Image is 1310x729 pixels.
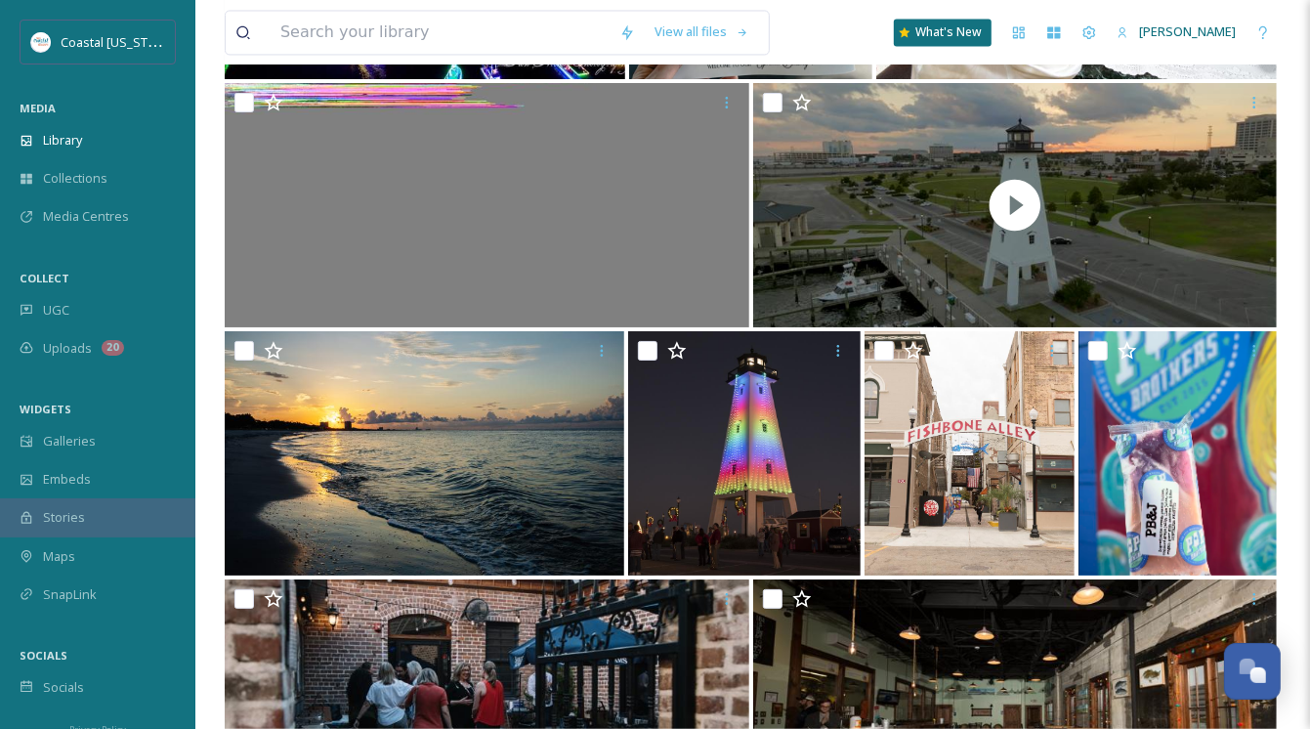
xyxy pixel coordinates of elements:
[43,508,85,527] span: Stories
[43,585,97,604] span: SnapLink
[225,83,749,327] img: 22.jpg
[43,678,84,697] span: Socials
[43,207,129,226] span: Media Centres
[61,32,173,51] span: Coastal [US_STATE]
[1224,643,1281,700] button: Open Chat
[43,432,96,450] span: Galleries
[43,339,92,358] span: Uploads
[43,301,69,320] span: UGC
[1139,22,1236,40] span: [PERSON_NAME]
[271,11,610,54] input: Search your library
[753,83,1278,327] img: thumbnail
[43,547,75,566] span: Maps
[20,402,71,416] span: WIDGETS
[645,13,759,51] a: View all files
[43,470,91,489] span: Embeds
[102,340,124,356] div: 20
[43,131,82,150] span: Library
[20,648,67,663] span: SOCIALS
[865,331,1076,576] img: Exterior_FishboneAlley_Gulfport_Courtesy Tate Nations.jpg
[20,101,56,115] span: MEDIA
[894,19,992,46] a: What's New
[31,32,51,52] img: download%20%281%29.jpeg
[1107,13,1246,51] a: [PERSON_NAME]
[43,169,107,188] span: Collections
[1078,331,1277,576] img: Screenshot 2025-07-01 152052.png
[20,271,69,285] span: COLLECT
[225,331,624,576] img: Gulfport Beach Sunrise-7.jpg
[628,331,860,576] img: CoastalChristmas_13.jpg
